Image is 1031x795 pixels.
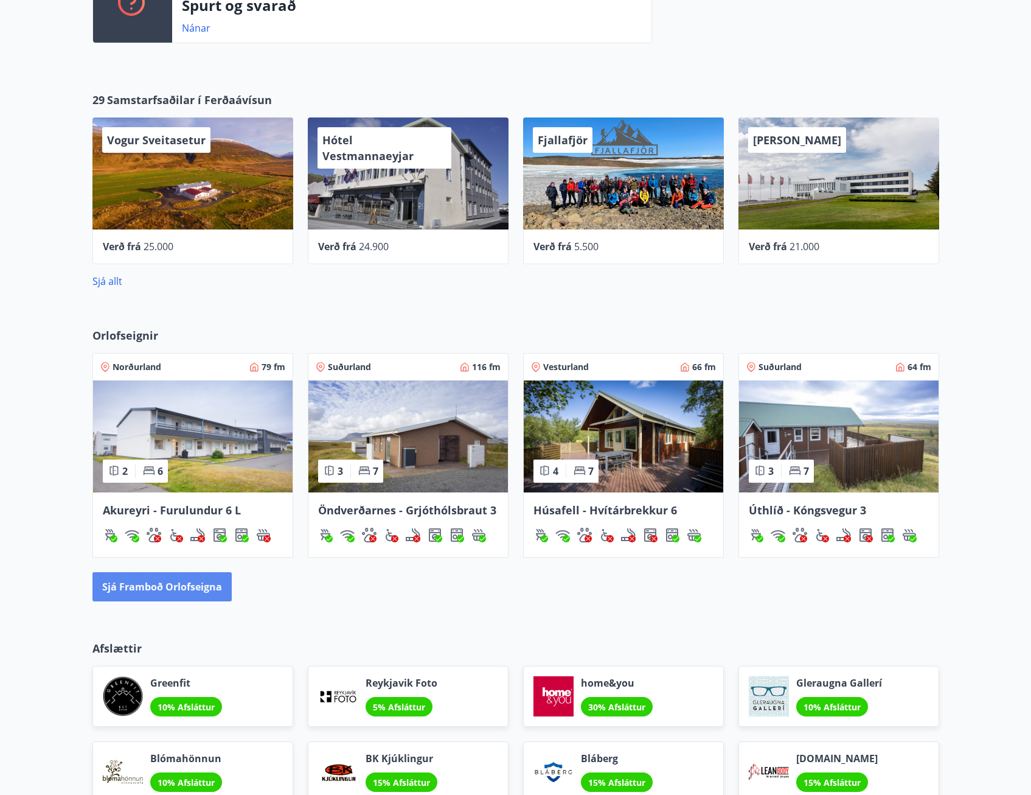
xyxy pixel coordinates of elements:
[359,240,389,253] span: 24.900
[328,361,371,373] span: Suðurland
[533,528,548,542] div: Gasgrill
[373,701,425,713] span: 5% Afsláttur
[150,676,222,690] span: Greenfit
[103,240,141,253] span: Verð frá
[581,752,653,765] span: Bláberg
[665,528,679,542] img: 7hj2GulIrg6h11dFIpsIzg8Ak2vZaScVwTihwv8g.svg
[234,528,249,542] img: 7hj2GulIrg6h11dFIpsIzg8Ak2vZaScVwTihwv8g.svg
[643,528,658,542] div: Þvottavél
[814,528,829,542] div: Aðgengi fyrir hjólastól
[749,528,763,542] img: ZXjrS3QKesehq6nQAPjaRuRTI364z8ohTALB4wBr.svg
[621,528,636,542] img: QNIUl6Cv9L9rHgMXwuzGLuiJOj7RKqxk9mBFPqjq.svg
[318,528,333,542] div: Gasgrill
[588,777,645,788] span: 15% Afsláttur
[796,676,882,690] span: Gleraugna Gallerí
[793,528,807,542] img: pxcaIm5dSOV3FS4whs1soiYWTwFQvksT25a9J10C.svg
[308,380,508,492] img: Paella dish
[256,528,271,542] div: Heitur pottur
[621,528,636,542] div: Reykingar / Vape
[588,464,594,478] span: 7
[366,676,437,690] span: Reykjavik Foto
[340,528,355,542] img: HJRyFFsYp6qjeUYhR4dAD8CaCEsnIFYZ05miwXoh.svg
[749,528,763,542] div: Gasgrill
[168,528,183,542] img: 8IYIKVZQyRlUC6HQIIUSdjpPGRncJsz2RzLgWvp4.svg
[318,503,496,517] span: Öndverðarnes - Grjóthólsbraut 3
[103,528,117,542] div: Gasgrill
[450,528,464,542] img: 7hj2GulIrg6h11dFIpsIzg8Ak2vZaScVwTihwv8g.svg
[533,528,548,542] img: ZXjrS3QKesehq6nQAPjaRuRTI364z8ohTALB4wBr.svg
[836,528,851,542] div: Reykingar / Vape
[599,528,614,542] div: Aðgengi fyrir hjólastól
[144,240,173,253] span: 25.000
[471,528,486,542] div: Heitur pottur
[533,240,572,253] span: Verð frá
[125,528,139,542] img: HJRyFFsYp6qjeUYhR4dAD8CaCEsnIFYZ05miwXoh.svg
[92,572,232,601] button: Sjá framboð orlofseigna
[107,133,206,147] span: Vogur Sveitasetur
[553,464,558,478] span: 4
[538,133,588,147] span: Fjallafjör
[190,528,205,542] img: QNIUl6Cv9L9rHgMXwuzGLuiJOj7RKqxk9mBFPqjq.svg
[858,528,873,542] div: Þvottavél
[107,92,272,108] span: Samstarfsaðilar í Ferðaávísun
[92,275,122,288] a: Sjá allt
[574,240,599,253] span: 5.500
[814,528,829,542] img: 8IYIKVZQyRlUC6HQIIUSdjpPGRncJsz2RzLgWvp4.svg
[234,528,249,542] div: Uppþvottavél
[318,528,333,542] img: ZXjrS3QKesehq6nQAPjaRuRTI364z8ohTALB4wBr.svg
[92,327,158,343] span: Orlofseignir
[338,464,343,478] span: 3
[340,528,355,542] div: Þráðlaust net
[858,528,873,542] img: Dl16BY4EX9PAW649lg1C3oBuIaAsR6QVDQBO2cTm.svg
[577,528,592,542] div: Gæludýr
[739,380,939,492] img: Paella dish
[804,464,809,478] span: 7
[103,503,241,517] span: Akureyri - Furulundur 6 L
[836,528,851,542] img: QNIUl6Cv9L9rHgMXwuzGLuiJOj7RKqxk9mBFPqjq.svg
[555,528,570,542] div: Þráðlaust net
[581,676,653,690] span: home&you
[318,240,356,253] span: Verð frá
[168,528,183,542] div: Aðgengi fyrir hjólastól
[577,528,592,542] img: pxcaIm5dSOV3FS4whs1soiYWTwFQvksT25a9J10C.svg
[749,240,787,253] span: Verð frá
[92,640,939,656] p: Afslættir
[406,528,420,542] img: QNIUl6Cv9L9rHgMXwuzGLuiJOj7RKqxk9mBFPqjq.svg
[182,21,210,35] a: Nánar
[793,528,807,542] div: Gæludýr
[384,528,398,542] img: 8IYIKVZQyRlUC6HQIIUSdjpPGRncJsz2RzLgWvp4.svg
[428,528,442,542] div: Þvottavél
[908,361,931,373] span: 64 fm
[158,701,215,713] span: 10% Afsláttur
[749,503,866,517] span: Úthlíð - Kóngsvegur 3
[804,701,861,713] span: 10% Afsláttur
[362,528,377,542] div: Gæludýr
[384,528,398,542] div: Aðgengi fyrir hjólastól
[471,528,486,542] img: h89QDIuHlAdpqTriuIvuEWkTH976fOgBEOOeu1mi.svg
[796,752,878,765] span: [DOMAIN_NAME]
[428,528,442,542] img: Dl16BY4EX9PAW649lg1C3oBuIaAsR6QVDQBO2cTm.svg
[93,380,293,492] img: Paella dish
[92,92,105,108] span: 29
[880,528,895,542] img: 7hj2GulIrg6h11dFIpsIzg8Ak2vZaScVwTihwv8g.svg
[125,528,139,542] div: Þráðlaust net
[322,133,414,163] span: Hótel Vestmannaeyjar
[366,752,437,765] span: BK Kjúklingur
[373,777,430,788] span: 15% Afsláttur
[588,701,645,713] span: 30% Afsláttur
[902,528,917,542] div: Heitur pottur
[692,361,716,373] span: 66 fm
[687,528,701,542] div: Heitur pottur
[771,528,785,542] div: Þráðlaust net
[771,528,785,542] img: HJRyFFsYp6qjeUYhR4dAD8CaCEsnIFYZ05miwXoh.svg
[147,528,161,542] img: pxcaIm5dSOV3FS4whs1soiYWTwFQvksT25a9J10C.svg
[406,528,420,542] div: Reykingar / Vape
[122,464,128,478] span: 2
[158,464,163,478] span: 6
[768,464,774,478] span: 3
[599,528,614,542] img: 8IYIKVZQyRlUC6HQIIUSdjpPGRncJsz2RzLgWvp4.svg
[256,528,271,542] img: h89QDIuHlAdpqTriuIvuEWkTH976fOgBEOOeu1mi.svg
[533,503,677,517] span: Húsafell - Hvítárbrekkur 6
[687,528,701,542] img: h89QDIuHlAdpqTriuIvuEWkTH976fOgBEOOeu1mi.svg
[212,528,227,542] div: Þvottavél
